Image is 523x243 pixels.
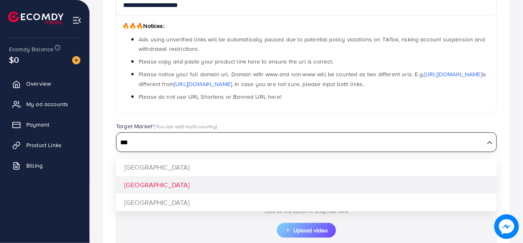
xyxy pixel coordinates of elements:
[254,207,359,216] p: Click on the button or drag files here
[26,141,62,149] span: Product Links
[9,45,53,53] span: Ecomdy Balance
[494,214,519,239] img: image
[116,176,497,194] li: [GEOGRAPHIC_DATA]
[139,93,281,101] span: Please do not use URL Shortens or Banned URL here!
[285,227,328,233] span: Upload video
[424,70,482,78] a: [URL][DOMAIN_NAME]
[277,223,336,238] button: Upload video
[26,79,51,88] span: Overview
[116,132,497,152] div: Search for option
[6,157,83,174] a: Billing
[26,161,43,170] span: Billing
[116,159,497,176] li: [GEOGRAPHIC_DATA]
[139,57,333,66] span: Please copy and paste your product link here to ensure the url is correct.
[26,100,68,108] span: My ad accounts
[174,80,232,88] a: [URL][DOMAIN_NAME]
[72,16,82,25] img: menu
[9,54,19,66] span: $0
[122,22,143,30] span: 🔥🔥🔥
[6,116,83,133] a: Payment
[116,122,217,130] label: Target Market
[139,35,485,53] span: Ads using unverified links will be automatically paused due to potential policy violations on Tik...
[6,96,83,112] a: My ad accounts
[8,11,64,24] img: logo
[6,75,83,92] a: Overview
[116,194,497,211] li: [GEOGRAPHIC_DATA]
[117,136,484,149] input: Search for option
[6,137,83,153] a: Product Links
[122,22,164,30] span: Notices:
[72,56,80,64] img: image
[139,70,486,88] span: Please notice your full domain url. Domain with www and non-www will be counted as two different ...
[154,123,217,130] span: (You can add multi-country)
[26,120,49,129] span: Payment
